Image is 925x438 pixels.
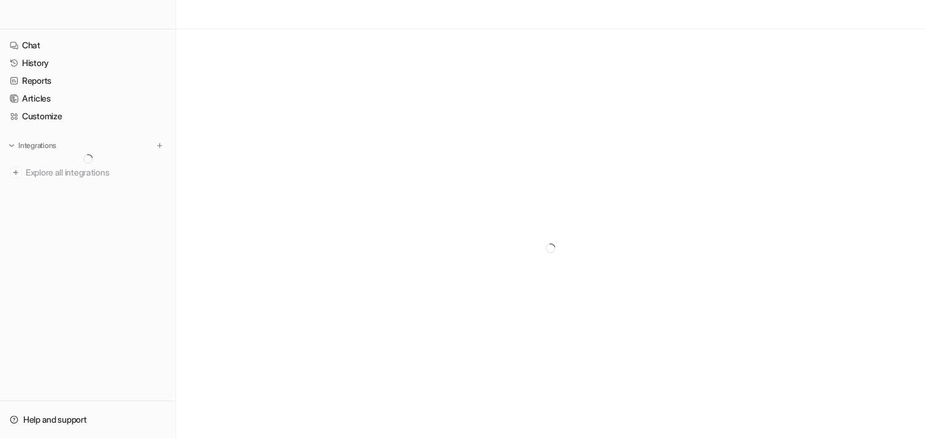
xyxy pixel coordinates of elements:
[5,37,171,54] a: Chat
[26,163,166,182] span: Explore all integrations
[155,141,164,150] img: menu_add.svg
[5,164,171,181] a: Explore all integrations
[5,139,60,152] button: Integrations
[7,141,16,150] img: expand menu
[5,54,171,72] a: History
[5,72,171,89] a: Reports
[5,108,171,125] a: Customize
[5,90,171,107] a: Articles
[10,166,22,179] img: explore all integrations
[5,411,171,428] a: Help and support
[18,141,56,150] p: Integrations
